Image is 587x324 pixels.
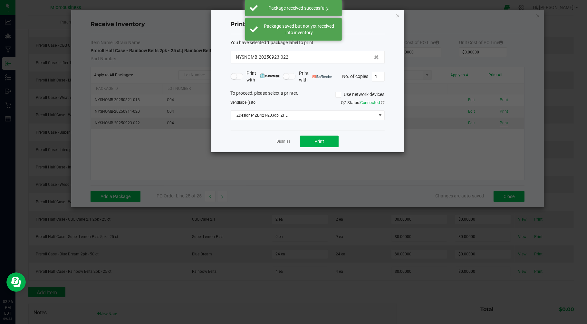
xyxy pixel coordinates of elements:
[261,23,337,36] div: Package saved but not yet received into inventory
[313,75,332,78] img: bartender.png
[261,5,337,11] div: Package received successfully.
[276,139,290,144] a: Dismiss
[246,70,280,83] span: Print with
[231,39,385,46] div: :
[300,136,339,147] button: Print
[226,90,390,100] div: To proceed, please select a printer.
[335,91,385,98] label: Use network devices
[341,100,385,105] span: QZ Status:
[299,70,332,83] span: Print with
[260,73,280,78] img: mark_magic_cybra.png
[231,20,385,29] h4: Print package label
[236,54,289,61] span: NYSNOMB-20250923-022
[231,40,314,45] span: You have selected 1 package label to print
[342,73,369,79] span: No. of copies
[361,100,380,105] span: Connected
[6,272,26,292] iframe: Resource center
[314,139,324,144] span: Print
[239,100,252,105] span: label(s)
[231,111,376,120] span: ZDesigner ZD421-203dpi ZPL
[231,100,257,105] span: Send to:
